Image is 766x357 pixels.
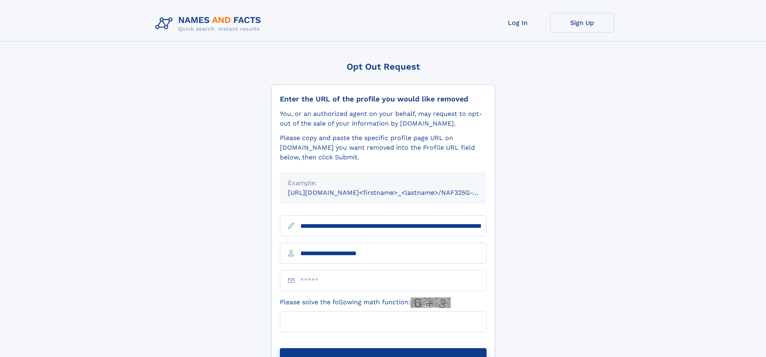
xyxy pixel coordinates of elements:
[280,133,487,162] div: Please copy and paste the specific profile page URL on [DOMAIN_NAME] you want removed into the Pr...
[288,189,502,196] small: [URL][DOMAIN_NAME]<firstname>_<lastname>/NAF325G-xxxxxxxx
[271,62,495,72] div: Opt Out Request
[486,13,550,33] a: Log In
[288,178,478,188] div: Example:
[550,13,614,33] a: Sign Up
[280,95,487,103] div: Enter the URL of the profile you would like removed
[280,297,451,308] label: Please solve the following math function:
[280,109,487,128] div: You, or an authorized agent on your behalf, may request to opt-out of the sale of your informatio...
[152,13,268,35] img: Logo Names and Facts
